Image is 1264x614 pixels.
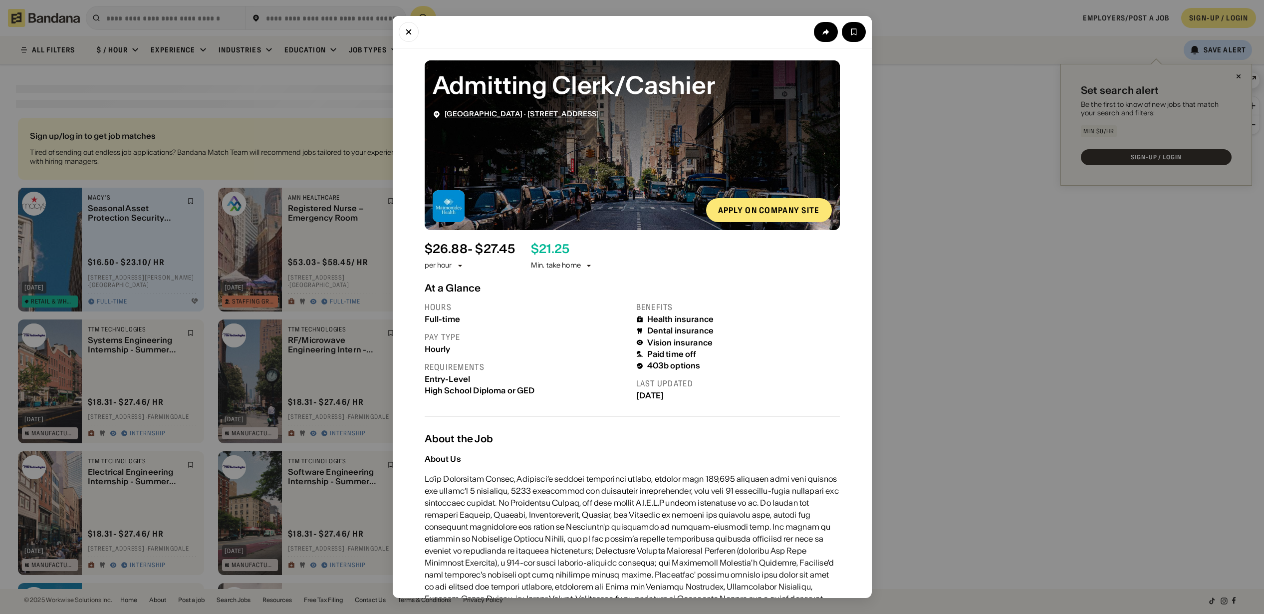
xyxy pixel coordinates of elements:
div: [DATE] [636,391,840,400]
div: At a Glance [425,282,840,294]
a: [STREET_ADDRESS] [527,109,599,118]
a: [GEOGRAPHIC_DATA] [445,109,522,118]
div: Health insurance [647,314,714,324]
div: · [445,110,599,118]
div: Last updated [636,378,840,389]
div: $ 26.88 - $27.45 [425,242,515,257]
button: Close [399,22,419,42]
div: About Us [425,454,461,464]
div: Benefits [636,302,840,312]
div: Hourly [425,344,628,354]
div: Dental insurance [647,326,714,335]
img: Maimonides Medical Center logo [433,190,465,222]
div: Admitting Clerk/Cashier [433,68,832,102]
div: Full-time [425,314,628,324]
div: Entry-Level [425,374,628,384]
div: Requirements [425,362,628,372]
div: Pay type [425,332,628,342]
div: High School Diploma or GED [425,386,628,395]
div: $ 21.25 [531,242,569,257]
div: per hour [425,261,452,271]
div: About the Job [425,433,840,445]
div: Vision insurance [647,338,713,347]
div: 403b options [647,361,701,370]
div: Hours [425,302,628,312]
div: Apply on company site [718,206,820,214]
div: Paid time off [647,349,697,359]
div: Min. take home [531,261,593,271]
